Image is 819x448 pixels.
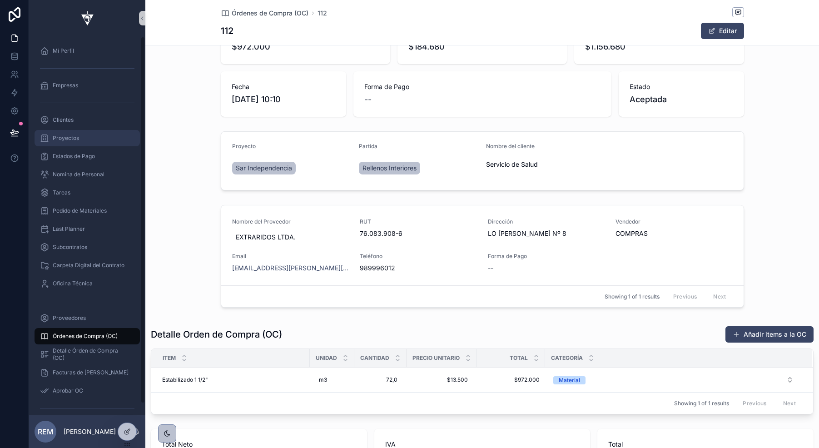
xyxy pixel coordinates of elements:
[725,326,814,343] button: Añadir items a la OC
[35,364,140,381] a: Facturas de [PERSON_NAME]
[53,387,83,394] span: Aprobar OC
[232,253,349,260] span: Email
[232,9,308,18] span: Órdenes de Compra (OC)
[53,347,131,362] span: Detalle Órden de Compra (OC)
[64,427,116,436] p: [PERSON_NAME]
[232,218,349,225] span: Nombre del Proveedor
[488,264,493,273] span: --
[35,77,140,94] a: Empresas
[363,376,397,383] span: 72,0
[674,400,729,407] span: Showing 1 of 1 results
[35,239,140,255] a: Subcontratos
[35,257,140,274] a: Carpeta Digital del Contrato
[162,376,208,383] span: Estabilizado 1 1/2"
[319,376,327,383] span: m3
[53,116,74,124] span: Clientes
[630,82,733,91] span: Estado
[362,164,417,173] span: Rellenos Interiores
[416,376,468,383] span: $13.500
[29,36,145,415] div: scrollable content
[35,383,140,399] a: Aprobar OC
[360,354,389,362] span: Cantidad
[221,205,744,285] a: Nombre del ProveedorEXTRARIDOS LTDA.RUT76.083.908-6DirecciónLO [PERSON_NAME] Nº 8VendedorCOMPRASE...
[486,143,535,149] span: Nombre del cliente
[35,310,140,326] a: Proveedores
[488,253,605,260] span: Forma de Pago
[76,11,98,25] img: App logo
[53,134,79,142] span: Proyectos
[53,153,95,160] span: Estados de Pago
[35,112,140,128] a: Clientes
[615,218,733,225] span: Vendedor
[35,184,140,201] a: Tareas
[359,162,420,174] a: Rellenos Interiores
[488,229,605,238] span: LO [PERSON_NAME] Nº 8
[232,40,379,53] span: $972.000
[53,171,104,178] span: Nomina de Personal
[701,23,744,39] button: Editar
[605,293,660,300] span: Showing 1 of 1 results
[364,82,601,91] span: Forma de Pago
[53,189,70,196] span: Tareas
[546,372,801,388] button: Select Button
[360,253,477,260] span: Teléfono
[408,40,556,53] span: $184.680
[221,25,233,37] h1: 112
[232,82,335,91] span: Fecha
[585,40,733,53] span: $1.156.680
[163,354,176,362] span: Item
[35,130,140,146] a: Proyectos
[630,93,733,106] span: Aceptada
[486,160,606,169] span: Servicio de Salud
[38,426,54,437] span: REM
[35,221,140,237] a: Last Planner
[35,275,140,292] a: Oficina Técnica
[559,376,580,384] div: Material
[236,233,346,242] span: EXTRARIDOS LTDA.
[35,203,140,219] a: Pedido de Materiales
[488,218,605,225] span: Dirección
[360,229,477,238] span: 76.083.908-6
[360,264,477,273] span: 989996012
[482,376,540,383] span: $972.000
[360,218,477,225] span: RUT
[412,354,460,362] span: Precio Unitario
[35,43,140,59] a: Mi Perfil
[53,314,86,322] span: Proveedores
[221,9,308,18] a: Órdenes de Compra (OC)
[53,47,74,55] span: Mi Perfil
[615,229,733,238] span: COMPRAS
[53,82,78,89] span: Empresas
[53,225,85,233] span: Last Planner
[151,328,282,341] h1: Detalle Orden de Compra (OC)
[35,346,140,363] a: Detalle Órden de Compra (OC)
[232,162,296,174] a: Sar Independencia
[551,354,583,362] span: Categoría
[316,354,337,362] span: Unidad
[364,93,372,106] span: --
[232,264,349,273] a: [EMAIL_ADDRESS][PERSON_NAME][DOMAIN_NAME]
[53,280,93,287] span: Oficina Técnica
[359,143,377,149] span: Partida
[53,207,107,214] span: Pedido de Materiales
[35,166,140,183] a: Nomina de Personal
[318,9,327,18] a: 112
[35,328,140,344] a: Órdenes de Compra (OC)
[53,369,129,376] span: Facturas de [PERSON_NAME]
[232,93,335,106] span: [DATE] 10:10
[53,262,124,269] span: Carpeta Digital del Contrato
[53,244,87,251] span: Subcontratos
[232,143,256,149] span: Proyecto
[53,333,118,340] span: Órdenes de Compra (OC)
[510,354,528,362] span: Total
[236,164,292,173] span: Sar Independencia
[35,148,140,164] a: Estados de Pago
